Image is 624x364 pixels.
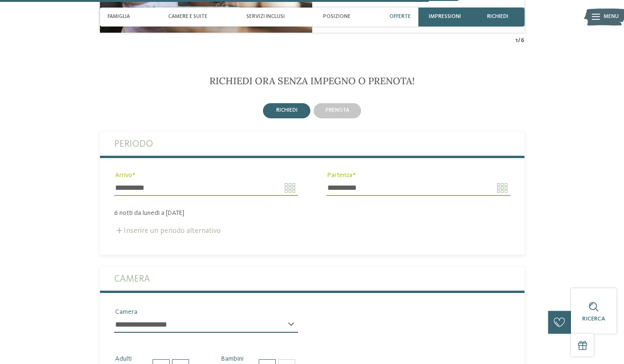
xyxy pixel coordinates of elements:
[114,132,510,156] label: Periodo
[521,36,525,45] span: 6
[429,14,461,20] span: Impressioni
[487,14,508,20] span: richiedi
[312,102,362,120] a: prenota
[100,209,525,217] div: 6 notti da lunedì a [DATE]
[168,14,208,20] span: Camere e Suite
[582,316,605,322] span: Ricerca
[323,14,351,20] span: Posizione
[209,75,415,87] span: RICHIEDI ORA SENZA IMPEGNO O PRENOTA!
[515,36,518,45] span: 1
[246,14,285,20] span: Servizi inclusi
[114,267,510,291] label: Camera
[389,14,411,20] span: Offerte
[276,107,298,113] span: richiedi
[108,14,130,20] span: Famiglia
[518,36,521,45] span: /
[326,107,349,113] span: prenota
[114,227,221,235] label: Inserire un periodo alternativo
